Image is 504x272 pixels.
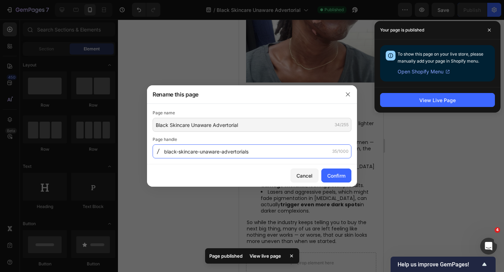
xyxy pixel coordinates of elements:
[22,144,136,156] li: Ingredients that “brighten” [MEDICAL_DATA] often for deeper tones.
[495,227,500,233] span: 4
[22,156,117,169] strong: strip or damage melanin
[8,71,115,90] strong: The Hidden Flaw in the Beauty Industry
[398,51,483,64] span: To show this page on your live store, please manually add your page in Shopify menu.
[327,172,345,179] div: Confirm
[380,93,495,107] button: View Live Page
[153,109,351,116] div: Page name
[245,251,285,261] div: View live page
[290,169,318,182] button: Cancel
[7,93,137,226] div: Rich Text Editor. Editing area: main
[380,27,424,34] p: Your page is published
[7,70,137,90] h3: Rich Text Editor. Editing area: main
[398,67,443,76] span: Open Shopify Menu
[153,136,351,143] div: Page handle
[22,169,136,195] li: Lasers and aggressive peels, which might fade pigmentation in [MEDICAL_DATA], can actually in dar...
[41,181,121,188] strong: trigger even more dark spots
[58,241,95,246] div: Drop element here
[321,169,351,182] button: Confirm
[296,172,313,179] div: Cancel
[35,150,65,157] strong: do nothing
[22,156,136,169] li: Harsh bleaching agents can , leaving patchy results.
[398,260,489,269] button: Show survey - Help us improve GemPages!
[8,94,136,113] p: Here’s a little-known truth: Most products are formulated and tested on lighter skin tones.
[480,238,497,255] iframe: Intercom live chat
[8,200,136,225] p: So while the industry keeps telling you to buy the next big thing, many of us are left feeling li...
[153,90,198,99] h3: Rename this page
[335,122,349,128] div: 34/255
[419,96,456,104] div: View Live Page
[209,252,243,259] p: Page published
[398,261,480,268] span: Help us improve GemPages!
[332,148,349,155] div: 35/1000
[8,120,136,139] p: That means when [DEMOGRAPHIC_DATA] women — or anyone with melanin-rich skin — uses them, the resu...
[8,71,136,89] p: ⁠⁠⁠⁠⁠⁠⁠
